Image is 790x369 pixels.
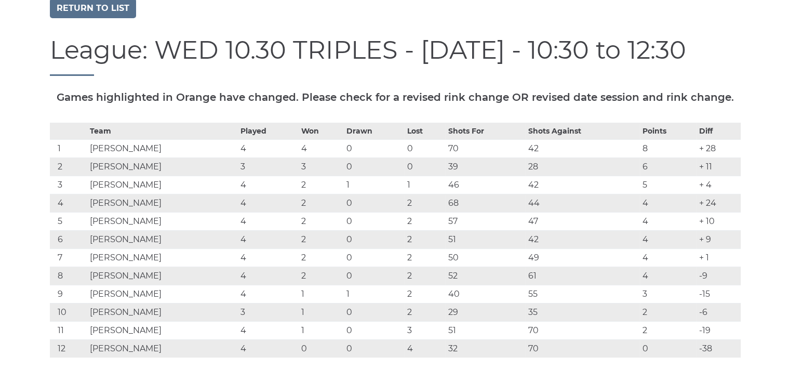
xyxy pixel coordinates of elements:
[526,157,639,176] td: 28
[526,321,639,339] td: 70
[50,248,87,267] td: 7
[50,285,87,303] td: 9
[50,321,87,339] td: 11
[299,248,343,267] td: 2
[87,176,238,194] td: [PERSON_NAME]
[697,157,740,176] td: + 11
[50,339,87,358] td: 12
[526,139,639,157] td: 42
[445,123,526,139] th: Shots For
[299,176,343,194] td: 2
[640,212,697,230] td: 4
[87,123,238,139] th: Team
[697,230,740,248] td: + 9
[299,303,343,321] td: 1
[697,303,740,321] td: -6
[697,339,740,358] td: -38
[526,267,639,285] td: 61
[50,230,87,248] td: 6
[405,339,445,358] td: 4
[405,230,445,248] td: 2
[344,139,405,157] td: 0
[640,339,697,358] td: 0
[50,139,87,157] td: 1
[50,212,87,230] td: 5
[238,303,299,321] td: 3
[87,230,238,248] td: [PERSON_NAME]
[526,123,639,139] th: Shots Against
[344,157,405,176] td: 0
[697,139,740,157] td: + 28
[238,194,299,212] td: 4
[344,339,405,358] td: 0
[640,230,697,248] td: 4
[87,303,238,321] td: [PERSON_NAME]
[238,230,299,248] td: 4
[87,267,238,285] td: [PERSON_NAME]
[445,321,526,339] td: 51
[405,267,445,285] td: 2
[405,139,445,157] td: 0
[640,285,697,303] td: 3
[344,248,405,267] td: 0
[697,248,740,267] td: + 1
[405,157,445,176] td: 0
[640,267,697,285] td: 4
[50,176,87,194] td: 3
[50,36,741,76] h1: League: WED 10.30 TRIPLES - [DATE] - 10:30 to 12:30
[526,176,639,194] td: 42
[445,339,526,358] td: 32
[445,157,526,176] td: 39
[405,212,445,230] td: 2
[299,230,343,248] td: 2
[526,248,639,267] td: 49
[87,248,238,267] td: [PERSON_NAME]
[640,303,697,321] td: 2
[50,194,87,212] td: 4
[87,339,238,358] td: [PERSON_NAME]
[526,212,639,230] td: 47
[87,139,238,157] td: [PERSON_NAME]
[697,176,740,194] td: + 4
[697,194,740,212] td: + 24
[405,194,445,212] td: 2
[405,176,445,194] td: 1
[238,267,299,285] td: 4
[238,248,299,267] td: 4
[405,303,445,321] td: 2
[526,285,639,303] td: 55
[445,176,526,194] td: 46
[526,339,639,358] td: 70
[344,176,405,194] td: 1
[238,123,299,139] th: Played
[640,248,697,267] td: 4
[445,285,526,303] td: 40
[697,285,740,303] td: -15
[344,212,405,230] td: 0
[445,248,526,267] td: 50
[526,303,639,321] td: 35
[697,321,740,339] td: -19
[299,123,343,139] th: Won
[238,139,299,157] td: 4
[299,157,343,176] td: 3
[640,321,697,339] td: 2
[405,248,445,267] td: 2
[640,139,697,157] td: 8
[238,157,299,176] td: 3
[238,285,299,303] td: 4
[640,157,697,176] td: 6
[299,321,343,339] td: 1
[445,139,526,157] td: 70
[344,194,405,212] td: 0
[445,303,526,321] td: 29
[87,157,238,176] td: [PERSON_NAME]
[299,267,343,285] td: 2
[697,212,740,230] td: + 10
[344,303,405,321] td: 0
[50,267,87,285] td: 8
[87,285,238,303] td: [PERSON_NAME]
[299,194,343,212] td: 2
[299,285,343,303] td: 1
[344,230,405,248] td: 0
